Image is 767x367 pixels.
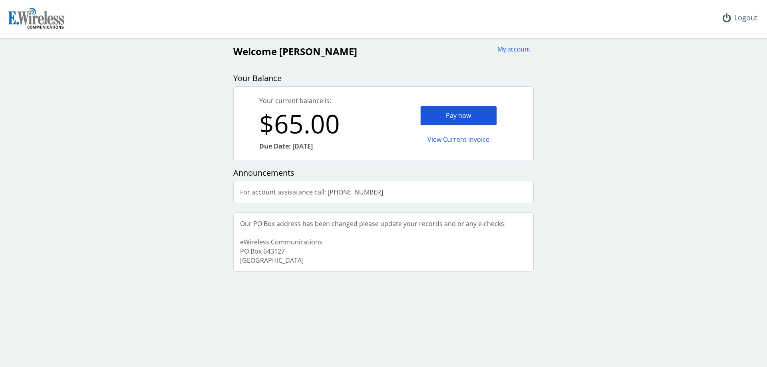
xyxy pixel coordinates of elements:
[259,96,383,105] div: Your current balance is:
[233,167,294,178] span: Announcements
[492,45,531,54] div: My account
[233,45,277,58] span: Welcome
[234,213,512,271] div: Our PO Box address has been changed please update your records and or any e-checks: eWireless Com...
[259,105,383,142] div: $65.00
[234,181,389,203] div: For account assisatance call: [PHONE_NUMBER]
[420,106,497,125] div: Pay now
[420,130,497,149] div: View Current Invoice
[279,45,357,58] span: [PERSON_NAME]
[233,73,282,83] span: Your Balance
[259,142,383,151] div: Due Date: [DATE]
